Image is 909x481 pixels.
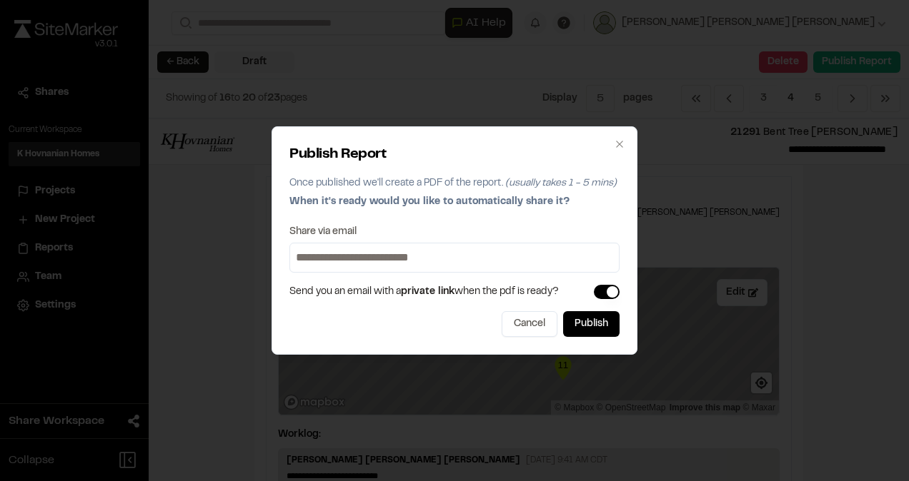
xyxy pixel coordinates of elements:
[401,288,454,296] span: private link
[505,179,617,188] span: (usually takes 1 - 5 mins)
[289,227,357,237] label: Share via email
[289,144,620,166] h2: Publish Report
[289,198,570,206] span: When it's ready would you like to automatically share it?
[289,284,559,300] span: Send you an email with a when the pdf is ready?
[289,176,620,191] p: Once published we'll create a PDF of the report.
[563,311,620,337] button: Publish
[502,311,557,337] button: Cancel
